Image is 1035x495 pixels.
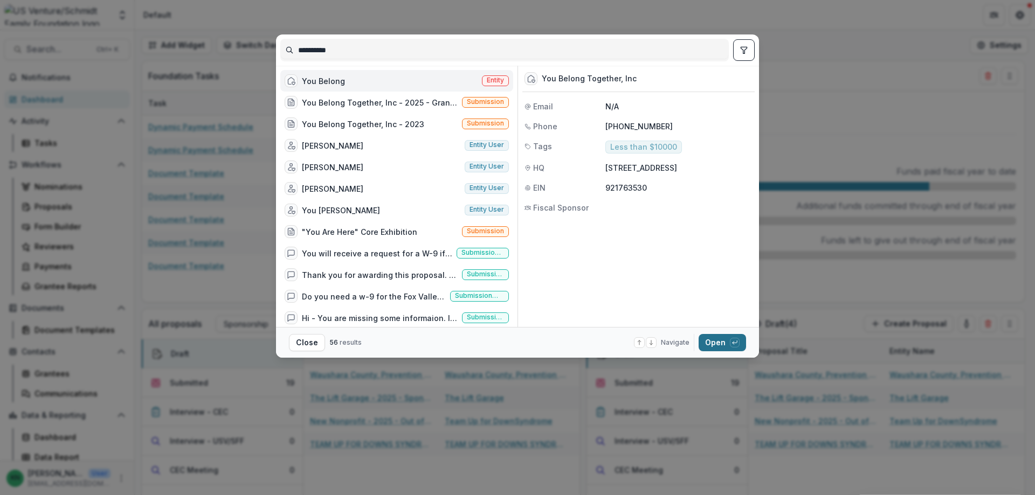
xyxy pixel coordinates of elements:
div: You Belong Together, Inc [542,74,637,83]
p: [PHONE_NUMBER] [605,121,753,132]
button: Close [289,334,325,351]
div: [PERSON_NAME] [302,162,363,173]
span: Submission [467,120,504,127]
div: You will receive a request for a W-9 if you are awarded. thanks [302,248,452,259]
span: EIN [533,182,546,193]
span: Submission comment [455,292,504,299]
span: Entity [487,76,504,84]
span: Navigate [661,338,689,347]
p: N/A [605,101,753,112]
span: Email [533,101,553,112]
div: Thank you for awarding this proposal. We sincerely appreciate the support of this impactful project. [302,269,458,281]
span: Less than $10000 [610,143,677,152]
span: 56 [329,338,338,346]
span: results [340,338,362,346]
span: Entity user [470,184,504,192]
span: Submission [467,98,504,106]
div: [PERSON_NAME] [302,140,363,151]
span: Submission [467,227,504,235]
span: Submission comment [461,249,504,256]
button: Open [699,334,746,351]
div: Do you need a w-9 for the Fox Valley Data Exchange? [302,291,446,302]
div: You Belong Together, Inc - 2023 [302,118,424,130]
div: You [PERSON_NAME] [302,205,380,216]
span: Entity user [470,206,504,213]
span: Fiscal Sponsor [533,202,589,213]
div: You Belong Together, Inc - 2025 - Grant Application [302,97,458,108]
span: Tags [533,141,552,152]
div: "You Are Here" Core Exhibition [302,226,417,238]
span: Phone [533,121,557,132]
span: Submission comment [467,270,504,278]
button: toggle filters [733,39,755,61]
span: Entity user [470,163,504,170]
div: [PERSON_NAME] [302,183,363,194]
div: You Belong [302,75,345,87]
div: Hi - You are missing some informaion. I am moving back to drafts so that you can update. [302,312,458,324]
span: Entity user [470,141,504,149]
span: Submission comment [467,313,504,321]
span: HQ [533,162,544,173]
p: 921763530 [605,182,753,193]
p: [STREET_ADDRESS] [605,162,753,173]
